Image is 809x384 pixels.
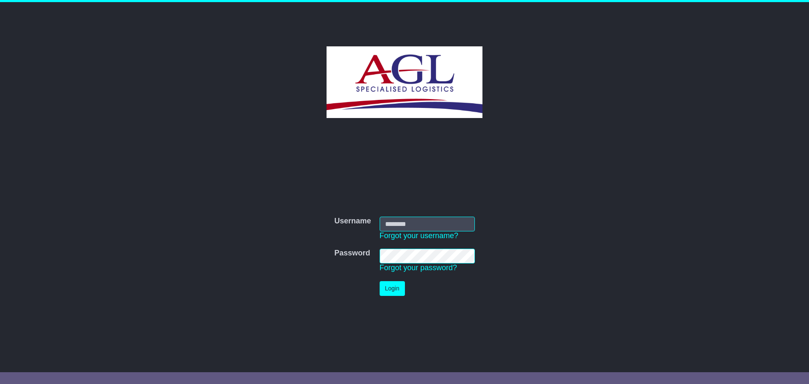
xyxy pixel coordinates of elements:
[380,231,458,240] a: Forgot your username?
[380,263,457,272] a: Forgot your password?
[334,217,371,226] label: Username
[327,46,482,118] img: AGL SPECIALISED LOGISTICS
[380,281,405,296] button: Login
[334,249,370,258] label: Password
